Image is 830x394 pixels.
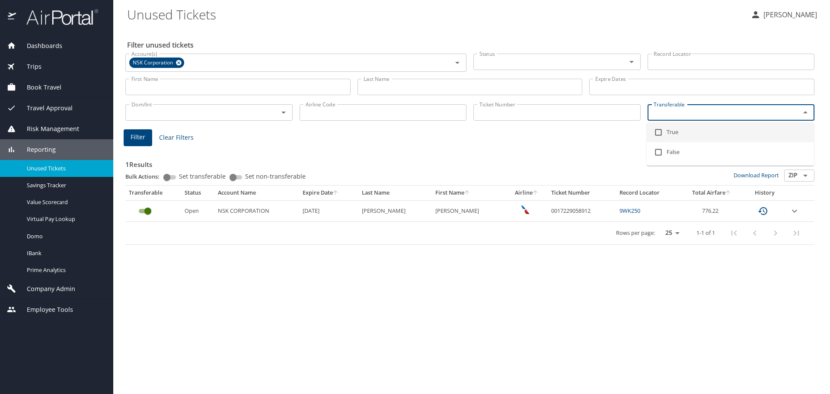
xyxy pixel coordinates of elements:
[129,189,178,197] div: Transferable
[789,206,800,216] button: expand row
[464,190,470,196] button: sort
[181,186,215,200] th: Status
[734,171,779,179] a: Download Report
[27,249,103,257] span: IBank
[799,106,811,119] button: Close
[548,186,616,200] th: Ticket Number
[616,230,655,236] p: Rows per page:
[27,181,103,189] span: Savings Tracker
[131,132,145,143] span: Filter
[533,190,539,196] button: sort
[451,57,463,69] button: Open
[27,232,103,240] span: Domo
[129,58,184,68] div: NSK Corporation
[125,173,166,180] p: Bulk Actions:
[181,200,215,221] td: Open
[27,164,103,173] span: Unused Tickets
[245,173,306,179] span: Set non-transferable
[16,103,73,113] span: Travel Approval
[619,207,640,215] a: 9WK250
[214,186,299,200] th: Account Name
[626,56,638,68] button: Open
[358,186,432,200] th: Last Name
[124,129,152,146] button: Filter
[129,58,178,67] span: NSK Corporation
[299,200,358,221] td: [DATE]
[16,62,41,71] span: Trips
[658,227,683,240] select: rows per page
[278,106,290,119] button: Open
[16,305,73,314] span: Employee Tools
[27,266,103,274] span: Prime Analytics
[521,205,530,214] img: American Airlines
[125,154,814,170] h3: 1 Results
[725,190,731,196] button: sort
[16,145,56,154] span: Reporting
[159,132,194,143] span: Clear Filters
[358,200,432,221] td: [PERSON_NAME]
[16,124,79,134] span: Risk Management
[680,186,744,200] th: Total Airfare
[744,186,786,200] th: History
[16,284,75,294] span: Company Admin
[799,170,811,182] button: Open
[127,38,816,52] h2: Filter unused tickets
[127,1,744,28] h1: Unused Tickets
[27,215,103,223] span: Virtual Pay Lookup
[17,9,98,26] img: airportal-logo.png
[680,200,744,221] td: 776.22
[432,200,506,221] td: [PERSON_NAME]
[761,10,817,20] p: [PERSON_NAME]
[333,190,339,196] button: sort
[125,186,814,245] table: custom pagination table
[616,186,680,200] th: Record Locator
[179,173,226,179] span: Set transferable
[16,41,62,51] span: Dashboards
[156,130,197,146] button: Clear Filters
[647,142,814,162] li: False
[506,186,548,200] th: Airline
[27,198,103,206] span: Value Scorecard
[696,230,715,236] p: 1-1 of 1
[8,9,17,26] img: icon-airportal.png
[432,186,506,200] th: First Name
[299,186,358,200] th: Expire Date
[647,122,814,142] li: True
[16,83,61,92] span: Book Travel
[214,200,299,221] td: NSK CORPORATION
[548,200,616,221] td: 0017229058912
[747,7,820,22] button: [PERSON_NAME]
